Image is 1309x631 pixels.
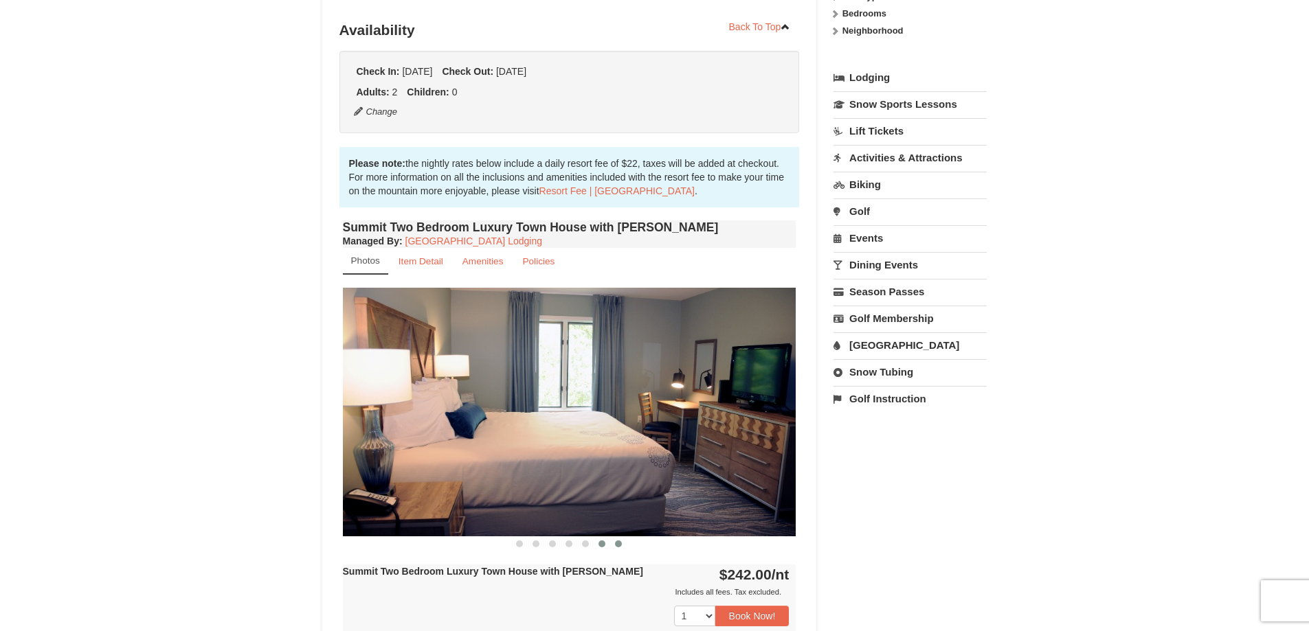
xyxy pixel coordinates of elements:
span: 0 [452,87,458,97]
strong: Please note: [349,158,405,169]
strong: : [343,236,403,246]
a: Lift Tickets [833,118,987,144]
a: Photos [343,248,388,275]
span: Managed By [343,236,399,246]
strong: Adults: [357,87,390,97]
span: [DATE] [496,66,526,77]
a: Golf [833,198,987,224]
a: [GEOGRAPHIC_DATA] [833,332,987,358]
a: [GEOGRAPHIC_DATA] Lodging [405,236,542,246]
strong: Neighborhood [842,25,904,36]
a: Amenities [454,248,513,275]
span: 2 [392,87,398,97]
a: Item Detail [390,248,452,275]
a: Golf Membership [833,306,987,331]
span: [DATE] [402,66,432,77]
a: Activities & Attractions [833,145,987,170]
div: Includes all fees. Tax excluded. [343,585,790,599]
img: 18876286-208-faf94db9.png [343,288,796,536]
a: Snow Sports Lessons [833,91,987,117]
a: Golf Instruction [833,386,987,411]
small: Item Detail [399,256,443,266]
h4: Summit Two Bedroom Luxury Town House with [PERSON_NAME] [343,220,796,234]
strong: Summit Two Bedroom Luxury Town House with [PERSON_NAME] [343,566,643,577]
div: the nightly rates below include a daily resort fee of $22, taxes will be added at checkout. For m... [339,147,800,207]
small: Policies [522,256,555,266]
small: Amenities [462,256,504,266]
strong: Check In: [357,66,400,77]
a: Season Passes [833,279,987,304]
a: Back To Top [720,16,800,37]
strong: Bedrooms [842,8,886,19]
a: Dining Events [833,252,987,277]
button: Book Now! [715,606,790,626]
a: Snow Tubing [833,359,987,385]
h3: Availability [339,16,800,44]
span: /nt [772,566,790,582]
strong: $242.00 [719,566,790,582]
a: Resort Fee | [GEOGRAPHIC_DATA] [539,185,695,196]
a: Biking [833,172,987,197]
a: Events [833,225,987,251]
a: Lodging [833,65,987,90]
strong: Check Out: [442,66,493,77]
small: Photos [351,255,380,266]
button: Change [353,104,399,119]
strong: Children: [407,87,449,97]
a: Policies [513,248,563,275]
